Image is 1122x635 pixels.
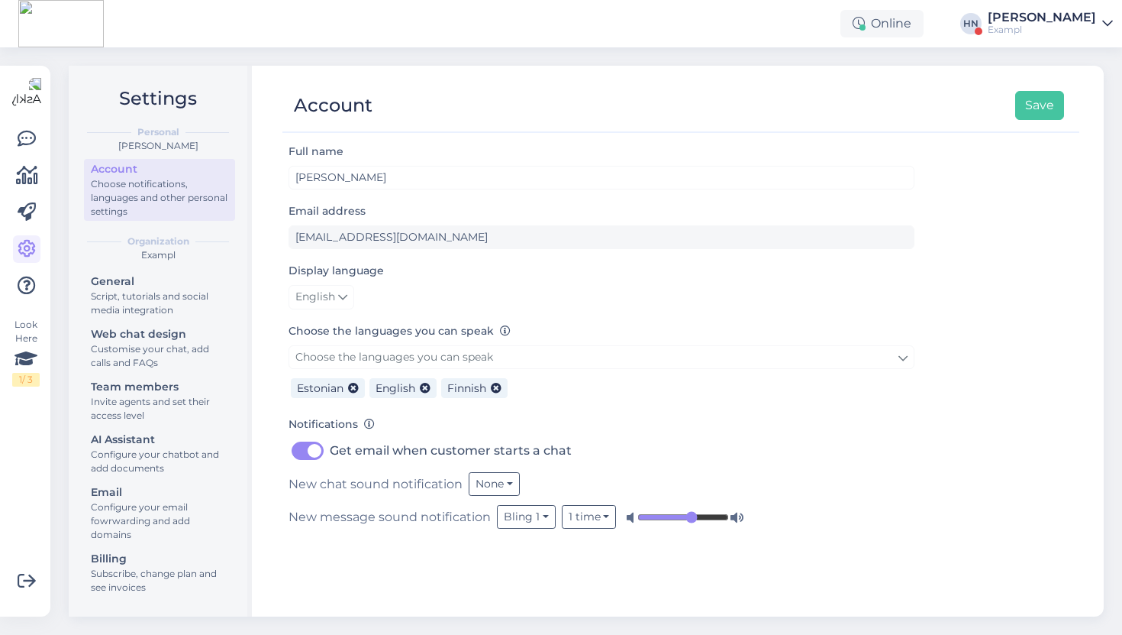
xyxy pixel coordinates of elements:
[91,395,228,423] div: Invite agents and set their access level
[12,318,40,387] div: Look Here
[91,177,228,219] div: Choose notifications, languages and other personal settings
[289,225,914,249] input: Enter email
[91,567,228,595] div: Subscribe, change plan and see invoices
[84,324,235,372] a: Web chat designCustomise your chat, add calls and FAQs
[297,381,343,395] span: Estonian
[12,78,41,107] img: Askly Logo
[562,505,617,529] button: 1 time
[84,377,235,425] a: Team membersInvite agents and set their access level
[295,350,493,364] span: Choose the languages you can speak
[91,448,228,475] div: Configure your chatbot and add documents
[988,11,1096,24] div: [PERSON_NAME]
[960,13,982,34] div: HN
[469,472,520,496] button: None
[91,379,228,395] div: Team members
[376,381,415,395] span: English
[289,345,914,369] a: Choose the languages you can speak
[84,159,235,221] a: AccountChoose notifications, languages and other personal settings
[289,166,914,190] input: Enter name
[289,144,343,160] label: Full name
[84,549,235,597] a: BillingSubscribe, change plan and see invoices
[294,91,372,120] div: Account
[91,326,228,342] div: Web chat design
[497,505,556,529] button: Bling 1
[289,285,354,309] a: English
[137,125,179,139] b: Personal
[84,429,235,478] a: AI AssistantConfigure your chatbot and add documents
[289,263,384,279] label: Display language
[91,290,228,317] div: Script, tutorials and social media integration
[988,11,1113,36] a: [PERSON_NAME]Exampl
[289,323,511,339] label: Choose the languages you can speak
[81,84,235,113] h2: Settings
[988,24,1096,36] div: Exampl
[91,342,228,370] div: Customise your chat, add calls and FAQs
[84,482,235,544] a: EmailConfigure your email fowrwarding and add domains
[91,274,228,290] div: General
[330,439,572,463] label: Get email when customer starts a chat
[447,381,486,395] span: Finnish
[91,161,228,177] div: Account
[289,472,914,496] div: New chat sound notification
[91,432,228,448] div: AI Assistant
[1015,91,1064,120] button: Save
[289,416,375,433] label: Notifications
[84,271,235,319] a: GeneralScript, tutorials and social media integration
[81,139,235,153] div: [PERSON_NAME]
[91,551,228,567] div: Billing
[127,235,189,248] b: Organization
[81,248,235,262] div: Exampl
[840,10,924,37] div: Online
[289,203,366,219] label: Email address
[12,373,40,387] div: 1 / 3
[91,484,228,501] div: Email
[295,289,335,306] span: English
[289,505,914,529] div: New message sound notification
[91,501,228,542] div: Configure your email fowrwarding and add domains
